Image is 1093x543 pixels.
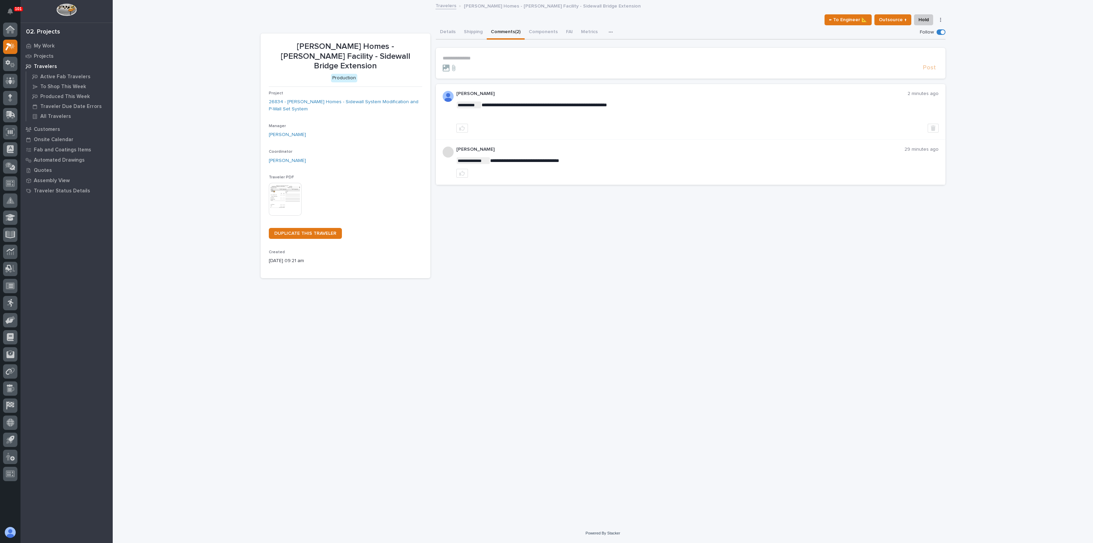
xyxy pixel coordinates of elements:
a: Onsite Calendar [20,134,113,145]
p: Quotes [34,167,52,174]
p: All Travelers [40,113,71,120]
button: Comments (2) [487,25,525,40]
button: Shipping [460,25,487,40]
p: 101 [15,6,22,11]
a: DUPLICATE THIS TRAVELER [269,228,342,239]
p: Travelers [34,64,57,70]
button: like this post [456,169,468,178]
span: Outsource ↑ [879,16,907,24]
p: Traveler Status Details [34,188,90,194]
p: Onsite Calendar [34,137,73,143]
button: Notifications [3,4,17,18]
span: Post [923,64,936,72]
button: ← To Engineer 📐 [825,14,872,25]
span: Created [269,250,285,254]
p: Fab and Coatings Items [34,147,91,153]
a: Powered By Stacker [585,531,620,535]
div: Production [331,74,357,82]
button: Metrics [577,25,602,40]
p: Active Fab Travelers [40,74,91,80]
span: ← To Engineer 📐 [829,16,867,24]
img: Workspace Logo [56,3,77,16]
a: Traveler Status Details [20,186,113,196]
p: Traveler Due Date Errors [40,104,102,110]
span: Manager [269,124,286,128]
p: [PERSON_NAME] [456,91,908,97]
span: Coordinator [269,150,292,154]
p: My Work [34,43,55,49]
p: Assembly View [34,178,70,184]
a: To Shop This Week [26,82,113,91]
button: users-avatar [3,525,17,540]
a: Travelers [435,1,456,9]
p: 29 minutes ago [904,147,939,152]
p: Produced This Week [40,94,90,100]
p: Projects [34,53,54,59]
div: 02. Projects [26,28,60,36]
a: Travelers [20,61,113,71]
p: Automated Drawings [34,157,85,163]
button: like this post [456,124,468,133]
span: Hold [918,16,929,24]
button: Outsource ↑ [874,14,911,25]
a: Traveler Due Date Errors [26,101,113,111]
span: Project [269,91,283,95]
a: [PERSON_NAME] [269,131,306,138]
a: Quotes [20,165,113,175]
button: Delete post [928,124,939,133]
a: Assembly View [20,175,113,186]
span: Traveler PDF [269,175,294,179]
button: Details [436,25,460,40]
button: Components [525,25,562,40]
p: Customers [34,126,60,133]
a: Automated Drawings [20,155,113,165]
div: Notifications101 [9,8,17,19]
button: FAI [562,25,577,40]
p: 2 minutes ago [908,91,939,97]
p: Follow [920,29,934,35]
p: [DATE] 09:21 am [269,257,422,264]
img: AOh14GjSnsZhInYMAl2VIng-st1Md8In0uqDMk7tOoQNx6CrVl7ct0jB5IZFYVrQT5QA0cOuF6lsKrjh3sjyefAjBh-eRxfSk... [443,91,454,102]
a: Active Fab Travelers [26,72,113,81]
p: To Shop This Week [40,84,86,90]
p: [PERSON_NAME] [456,147,904,152]
a: My Work [20,41,113,51]
a: Produced This Week [26,92,113,101]
a: Fab and Coatings Items [20,145,113,155]
a: 26834 - [PERSON_NAME] Homes - Sidewall System Modification and P-Wall Set System [269,98,422,113]
p: [PERSON_NAME] Homes - [PERSON_NAME] Facility - Sidewall Bridge Extension [464,2,641,9]
p: [PERSON_NAME] Homes - [PERSON_NAME] Facility - Sidewall Bridge Extension [269,42,422,71]
span: DUPLICATE THIS TRAVELER [274,231,336,236]
a: Customers [20,124,113,134]
a: All Travelers [26,111,113,121]
button: Hold [914,14,933,25]
a: [PERSON_NAME] [269,157,306,164]
a: Projects [20,51,113,61]
button: Post [920,64,939,72]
